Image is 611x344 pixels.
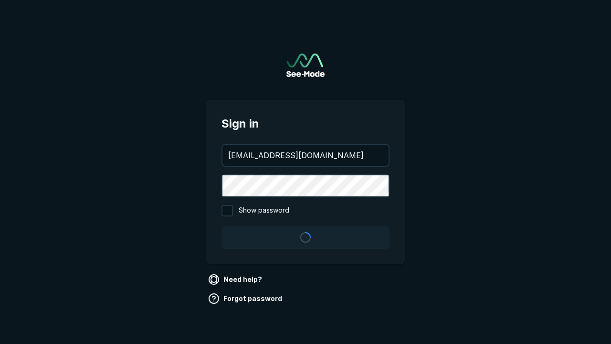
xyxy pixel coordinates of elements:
img: See-Mode Logo [286,54,325,77]
a: Need help? [206,272,266,287]
a: Go to sign in [286,54,325,77]
a: Forgot password [206,291,286,306]
span: Sign in [221,115,390,132]
input: your@email.com [222,145,389,166]
span: Show password [239,205,289,216]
